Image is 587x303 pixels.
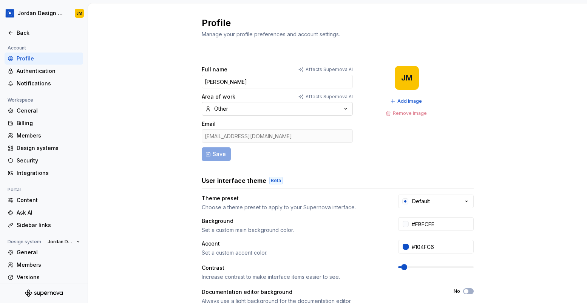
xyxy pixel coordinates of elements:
[17,209,80,216] div: Ask AI
[5,167,83,179] a: Integrations
[202,288,440,296] div: Documentation editor background
[5,259,83,271] a: Members
[401,75,412,81] div: JM
[202,120,216,128] label: Email
[202,240,385,247] div: Accent
[202,31,340,37] span: Manage your profile preferences and account settings.
[17,132,80,139] div: Members
[17,9,66,17] div: Jordan Design System
[2,5,86,22] button: Jordan Design SystemJM
[17,274,80,281] div: Versions
[202,273,385,281] div: Increase contrast to make interface items easier to see.
[25,289,63,297] svg: Supernova Logo
[454,288,460,294] label: No
[5,27,83,39] a: Back
[5,271,83,283] a: Versions
[214,105,228,113] div: Other
[5,185,24,194] div: Portal
[17,29,80,37] div: Back
[202,176,266,185] h3: User interface theme
[17,157,80,164] div: Security
[202,217,385,225] div: Background
[202,17,465,29] h2: Profile
[17,221,80,229] div: Sidebar links
[17,169,80,177] div: Integrations
[5,130,83,142] a: Members
[388,96,425,107] button: Add image
[202,93,235,100] label: Area of work
[17,249,80,256] div: General
[17,144,80,152] div: Design systems
[17,261,80,269] div: Members
[202,204,385,211] div: Choose a theme preset to apply to your Supernova interface.
[5,53,83,65] a: Profile
[5,96,36,105] div: Workspace
[5,77,83,90] a: Notifications
[202,226,385,234] div: Set a custom main background color.
[17,55,80,62] div: Profile
[17,196,80,204] div: Content
[48,239,74,245] span: Jordan Design System
[397,98,422,104] span: Add image
[5,142,83,154] a: Design systems
[17,67,80,75] div: Authentication
[76,10,82,16] div: JM
[202,264,385,272] div: Contrast
[5,194,83,206] a: Content
[5,237,44,246] div: Design system
[202,195,385,202] div: Theme preset
[17,119,80,127] div: Billing
[5,105,83,117] a: General
[398,195,474,208] button: Default
[412,198,430,205] div: Default
[306,94,353,100] p: Affects Supernova AI
[5,246,83,258] a: General
[269,177,283,184] div: Beta
[409,217,474,231] input: #FFFFFF
[5,43,29,53] div: Account
[5,219,83,231] a: Sidebar links
[202,249,385,257] div: Set a custom accent color.
[5,207,83,219] a: Ask AI
[202,66,227,73] label: Full name
[5,155,83,167] a: Security
[17,80,80,87] div: Notifications
[5,117,83,129] a: Billing
[409,240,474,254] input: #104FC6
[17,107,80,114] div: General
[5,9,14,18] img: 049812b6-2877-400d-9dc9-987621144c16.png
[306,66,353,73] p: Affects Supernova AI
[5,65,83,77] a: Authentication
